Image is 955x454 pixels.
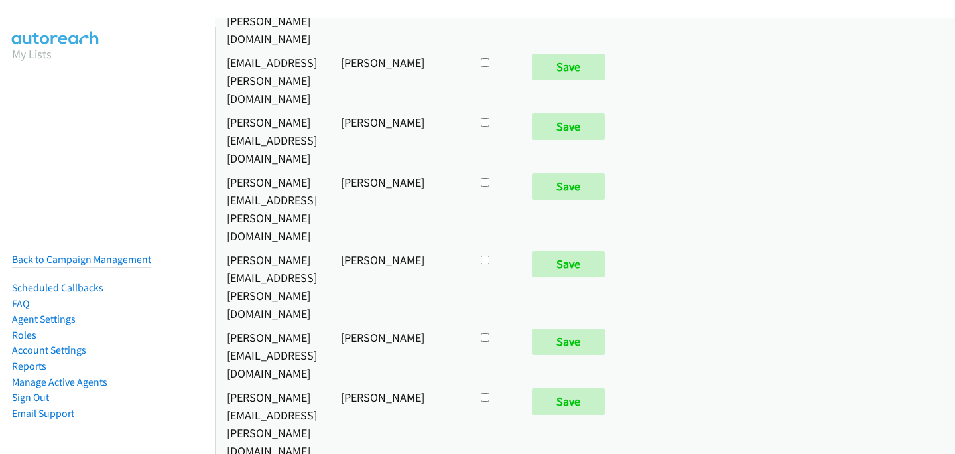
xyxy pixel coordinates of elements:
[12,329,36,341] a: Roles
[215,248,329,325] td: [PERSON_NAME][EMAIL_ADDRESS][PERSON_NAME][DOMAIN_NAME]
[532,388,605,415] input: Save
[329,325,466,385] td: [PERSON_NAME]
[12,407,74,419] a: Email Support
[215,170,329,248] td: [PERSON_NAME][EMAIL_ADDRESS][PERSON_NAME][DOMAIN_NAME]
[12,253,151,265] a: Back to Campaign Management
[329,248,466,325] td: [PERSON_NAME]
[12,344,86,356] a: Account Settings
[215,50,329,110] td: [EMAIL_ADDRESS][PERSON_NAME][DOMAIN_NAME]
[12,281,103,294] a: Scheduled Callbacks
[12,313,76,325] a: Agent Settings
[532,329,605,355] input: Save
[329,110,466,170] td: [PERSON_NAME]
[215,325,329,385] td: [PERSON_NAME][EMAIL_ADDRESS][DOMAIN_NAME]
[329,170,466,248] td: [PERSON_NAME]
[12,376,107,388] a: Manage Active Agents
[532,113,605,140] input: Save
[532,251,605,277] input: Save
[12,391,49,404] a: Sign Out
[12,297,29,310] a: FAQ
[329,50,466,110] td: [PERSON_NAME]
[12,360,46,372] a: Reports
[532,173,605,200] input: Save
[215,110,329,170] td: [PERSON_NAME][EMAIL_ADDRESS][DOMAIN_NAME]
[12,46,52,62] a: My Lists
[532,54,605,80] input: Save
